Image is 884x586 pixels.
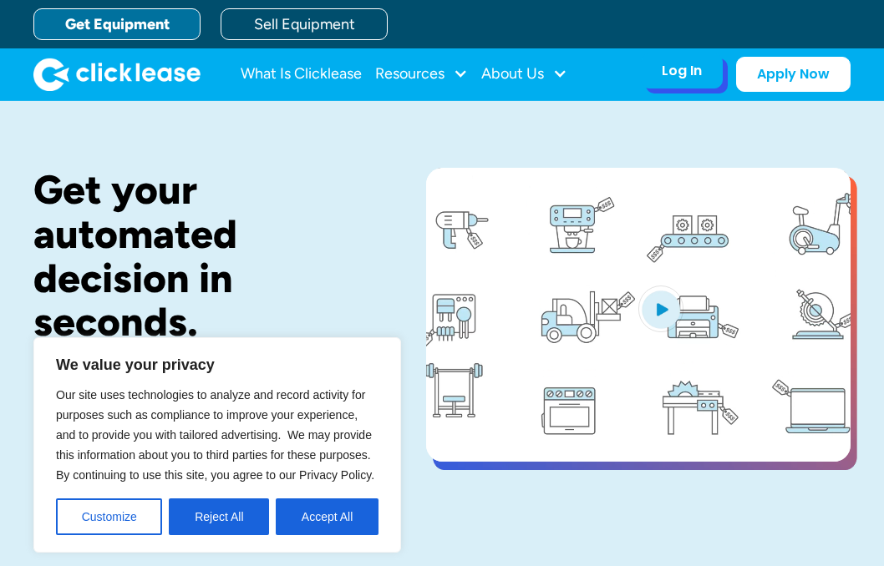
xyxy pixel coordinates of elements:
[736,57,851,92] a: Apply Now
[33,337,401,553] div: We value your privacy
[481,58,567,91] div: About Us
[33,58,201,91] img: Clicklease logo
[662,63,702,79] div: Log In
[276,498,378,535] button: Accept All
[56,498,162,535] button: Customize
[375,58,468,91] div: Resources
[33,58,201,91] a: home
[241,58,362,91] a: What Is Clicklease
[638,285,683,332] img: Blue play button logo on a light blue circular background
[169,498,269,535] button: Reject All
[56,388,374,482] span: Our site uses technologies to analyze and record activity for purposes such as compliance to impr...
[221,8,388,40] a: Sell Equipment
[426,168,851,462] a: open lightbox
[33,8,201,40] a: Get Equipment
[56,355,378,375] p: We value your privacy
[33,168,373,344] h1: Get your automated decision in seconds.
